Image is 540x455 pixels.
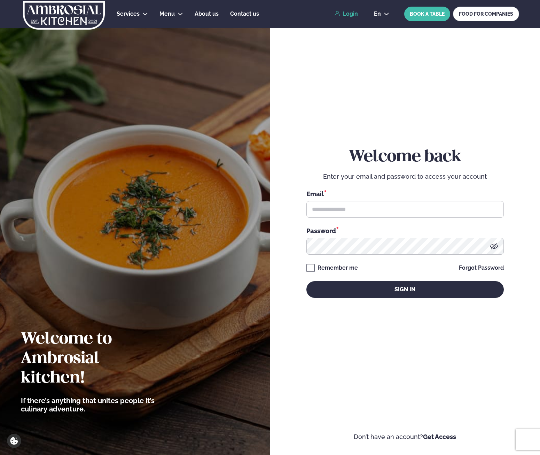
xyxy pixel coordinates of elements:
[404,7,450,21] button: BOOK A TABLE
[117,10,140,17] span: Services
[453,7,519,21] a: FOOD FOR COMPANIES
[159,10,175,18] a: Menu
[306,189,504,198] div: Email
[21,330,165,388] h2: Welcome to Ambrosial kitchen!
[423,433,456,440] a: Get Access
[7,434,21,448] a: Cookie settings
[306,147,504,167] h2: Welcome back
[368,11,395,17] button: en
[291,433,519,441] p: Don’t have an account?
[195,10,219,17] span: About us
[335,11,358,17] a: Login
[459,265,504,271] a: Forgot Password
[22,1,105,30] img: logo
[230,10,259,18] a: Contact us
[159,10,175,17] span: Menu
[195,10,219,18] a: About us
[230,10,259,17] span: Contact us
[306,172,504,181] p: Enter your email and password to access your account
[117,10,140,18] a: Services
[306,281,504,298] button: Sign in
[306,226,504,235] div: Password
[21,396,165,413] p: If there’s anything that unites people it’s culinary adventure.
[374,11,381,17] span: en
